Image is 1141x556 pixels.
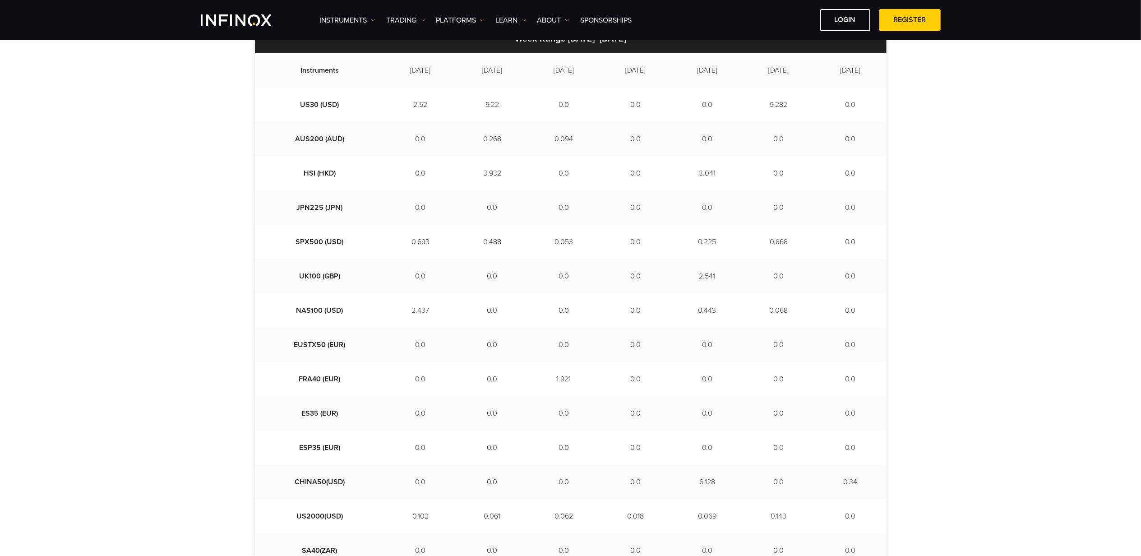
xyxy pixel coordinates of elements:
td: EUSTX50 (EUR) [255,328,385,362]
td: 0.0 [815,396,887,431]
td: 0.0 [815,225,887,259]
td: 0.0 [671,88,743,122]
td: FRA40 (EUR) [255,362,385,396]
td: [DATE] [528,53,600,88]
td: 0.0 [384,328,456,362]
td: [DATE] [815,53,887,88]
td: 9.22 [456,88,528,122]
td: 0.0 [743,156,815,190]
a: LOGIN [820,9,870,31]
a: REGISTER [879,9,941,31]
td: 0.0 [600,328,671,362]
td: 0.0 [743,465,815,499]
td: 0.0 [384,362,456,396]
td: US2000(USD) [255,499,385,533]
td: 0.0 [384,431,456,465]
td: 3.932 [456,156,528,190]
td: 0.868 [743,225,815,259]
td: 0.0 [528,156,600,190]
td: JPN225 (JPN) [255,190,385,225]
td: 0.094 [528,122,600,156]
td: 0.068 [743,293,815,328]
td: 0.0 [456,362,528,396]
td: 0.693 [384,225,456,259]
td: 0.0 [384,156,456,190]
td: Instruments [255,53,385,88]
td: 0.0 [671,431,743,465]
td: 9.282 [743,88,815,122]
a: Instruments [320,15,375,26]
td: 3.041 [671,156,743,190]
td: 0.0 [743,431,815,465]
a: INFINOX Logo [201,14,293,26]
td: 2.541 [671,259,743,293]
td: 0.0 [600,362,671,396]
td: 0.0 [456,293,528,328]
td: 0.0 [384,396,456,431]
td: 1.921 [528,362,600,396]
td: 0.0 [456,396,528,431]
td: 0.143 [743,499,815,533]
td: 0.0 [671,396,743,431]
td: US30 (USD) [255,88,385,122]
td: 0.0 [456,431,528,465]
td: 0.061 [456,499,528,533]
td: 0.0 [600,431,671,465]
td: 0.0 [815,431,887,465]
td: 0.0 [528,465,600,499]
td: 0.0 [528,88,600,122]
td: UK100 (GBP) [255,259,385,293]
td: 0.0 [815,190,887,225]
td: 0.0 [456,259,528,293]
td: 0.0 [815,328,887,362]
td: 2.437 [384,293,456,328]
td: 0.34 [815,465,887,499]
td: 0.488 [456,225,528,259]
td: [DATE] [600,53,671,88]
td: 0.0 [528,396,600,431]
td: 0.0 [815,499,887,533]
td: 0.0 [671,362,743,396]
td: 0.0 [743,190,815,225]
td: 0.0 [600,396,671,431]
td: 0.0 [384,259,456,293]
td: 0.0 [456,328,528,362]
td: 0.0 [743,396,815,431]
td: 0.0 [528,293,600,328]
a: ABOUT [537,15,569,26]
td: NAS100 (USD) [255,293,385,328]
td: 0.0 [384,190,456,225]
td: 0.0 [384,122,456,156]
td: 0.0 [600,293,671,328]
a: TRADING [387,15,425,26]
td: 0.0 [815,156,887,190]
td: 0.0 [456,465,528,499]
a: Learn [496,15,526,26]
td: 0.0 [600,259,671,293]
td: 0.0 [528,259,600,293]
td: 0.0 [600,122,671,156]
td: 0.0 [671,328,743,362]
td: 0.0 [815,362,887,396]
td: 0.0 [743,259,815,293]
td: 0.0 [815,259,887,293]
td: 0.0 [743,362,815,396]
td: 2.52 [384,88,456,122]
td: CHINA50(USD) [255,465,385,499]
td: 0.0 [815,88,887,122]
td: ES35 (EUR) [255,396,385,431]
a: PLATFORMS [436,15,485,26]
td: [DATE] [743,53,815,88]
td: 0.102 [384,499,456,533]
td: 0.0 [528,328,600,362]
td: SPX500 (USD) [255,225,385,259]
td: 0.0 [600,156,671,190]
td: 0.069 [671,499,743,533]
td: 0.0 [815,293,887,328]
td: 0.0 [671,122,743,156]
td: 0.0 [528,431,600,465]
td: 0.0 [600,465,671,499]
td: 0.0 [456,190,528,225]
td: 0.0 [384,465,456,499]
td: 0.0 [743,122,815,156]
